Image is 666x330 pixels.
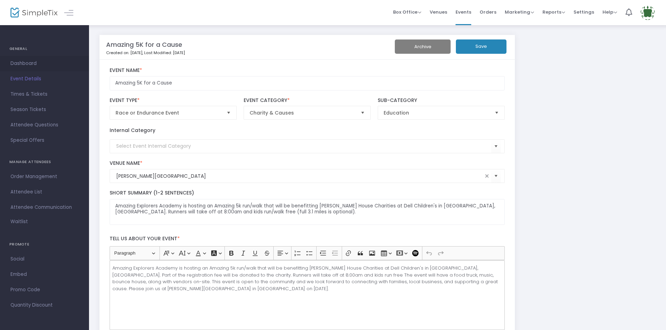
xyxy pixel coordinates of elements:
[112,265,502,292] p: Amazing Explorers Academy is hosting an Amazing 5k run/walk that will be benefitting [PERSON_NAME...
[378,97,505,104] label: Sub-Category
[10,120,79,130] span: Attendee Questions
[111,248,158,259] button: Paragraph
[573,3,594,21] span: Settings
[384,109,489,116] span: Education
[10,218,28,225] span: Waitlist
[110,260,505,330] div: Rich Text Editor, main
[10,90,79,99] span: Times & Tickets
[9,42,80,56] h4: GENERAL
[10,203,79,212] span: Attendee Communication
[142,50,185,56] span: , Last Modified: [DATE]
[430,3,447,21] span: Venues
[110,76,505,90] input: Enter Event Name
[106,50,374,56] p: Created on: [DATE]
[110,189,194,196] span: Short Summary (1-2 Sentences)
[106,40,182,49] m-panel-title: Amazing 5K for a Cause
[9,237,80,251] h4: PROMOTE
[250,109,355,116] span: Charity & Causes
[10,172,79,181] span: Order Management
[116,142,491,150] input: Select Event Internal Category
[224,106,234,119] button: Select
[114,249,150,257] span: Paragraph
[491,139,501,153] button: Select
[456,3,471,21] span: Events
[9,155,80,169] h4: MANAGE ATTENDEES
[10,270,79,279] span: Embed
[10,136,79,145] span: Special Offers
[244,97,371,104] label: Event Category
[116,109,221,116] span: Race or Endurance Event
[10,74,79,83] span: Event Details
[10,188,79,197] span: Attendee List
[456,39,506,54] button: Save
[10,255,79,264] span: Social
[480,3,496,21] span: Orders
[110,97,237,104] label: Event Type
[110,67,505,74] label: Event Name
[483,172,491,180] span: clear
[505,9,534,15] span: Marketing
[110,127,155,134] label: Internal Category
[106,232,508,246] label: Tell us about your event
[393,9,421,15] span: Box Office
[10,301,79,310] span: Quantity Discount
[602,9,617,15] span: Help
[358,106,368,119] button: Select
[492,106,502,119] button: Select
[110,160,505,167] label: Venue Name
[116,173,483,180] input: Select Venue
[491,169,501,183] button: Select
[542,9,565,15] span: Reports
[10,105,79,114] span: Season Tickets
[10,59,79,68] span: Dashboard
[10,285,79,294] span: Promo Code
[395,39,451,54] button: Archive
[110,246,505,260] div: Editor toolbar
